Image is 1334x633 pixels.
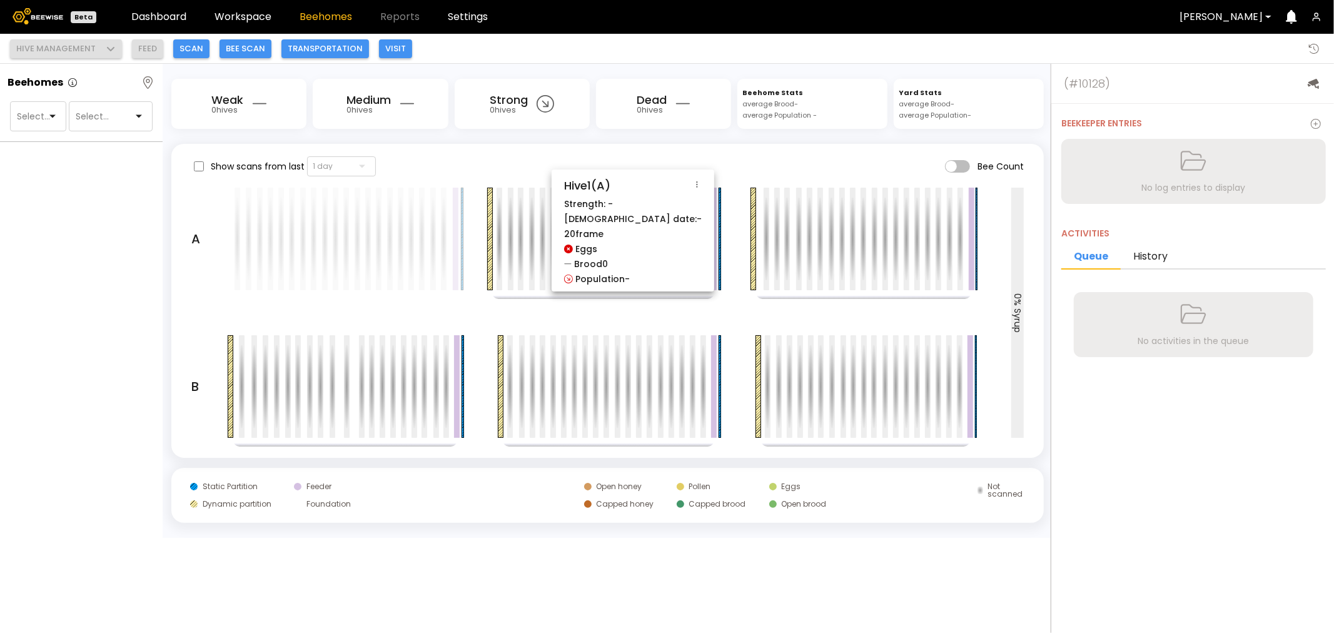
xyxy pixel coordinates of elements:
[385,43,406,55] span: Visit
[742,98,798,109] div: average Brood -
[281,39,369,58] button: Transportation
[288,43,363,55] span: Transportation
[1061,245,1121,270] li: Queue
[346,94,391,106] h2: Medium
[306,500,351,508] div: Foundation
[1142,182,1246,193] div: No log entries to display
[226,43,265,55] span: Bee scan
[173,39,210,58] button: Scan
[220,39,271,58] button: Bee scan
[597,500,654,508] div: Capped honey
[191,188,200,290] div: A
[899,98,954,109] div: average Brood -
[211,106,238,114] h3: 0 hive s
[564,177,702,193] div: Hive 1 ( A )
[782,483,801,490] div: Eggs
[490,94,528,106] h2: Strong
[490,106,516,114] h3: 0 hive s
[380,12,420,22] span: Reports
[13,8,63,24] img: Beewise logo
[10,39,122,58] button: Hive management
[8,78,63,88] p: Beehomes
[379,39,412,58] button: Visit
[782,500,827,508] div: Open brood
[1138,335,1250,347] div: No activities in the queue
[1121,245,1180,270] li: History
[564,200,613,208] div: Strength: -
[203,483,258,490] div: Static Partition
[16,43,96,55] span: Hive management
[742,87,803,98] h4: Beehome Stats
[179,43,203,55] span: Scan
[71,11,96,23] div: Beta
[988,483,1025,498] div: Not scanned
[742,109,817,121] div: average Population -
[215,12,271,22] a: Workspace
[564,275,630,283] div: Population -
[300,12,352,22] a: Beehomes
[564,245,597,253] div: Eggs
[978,162,1024,171] span: Bee Count
[203,500,271,508] div: Dynamic partition
[597,483,642,490] div: Open honey
[346,106,373,114] h3: 0 hive s
[306,483,331,490] div: Feeder
[689,483,711,490] div: Pollen
[689,500,746,508] div: Capped brood
[637,106,663,114] h3: 0 hive s
[564,260,608,268] div: Brood 0
[564,215,702,223] div: [DEMOGRAPHIC_DATA] date: -
[191,156,376,176] div: Show scans from last
[564,230,604,238] div: 20 frame
[1013,293,1022,333] span: 0 % Syrup
[1061,119,1142,129] div: Beekeeper entries
[448,12,488,22] a: Settings
[899,87,942,98] h4: Yard Stats
[132,39,163,58] button: Feed
[191,335,199,438] div: B
[899,109,971,121] div: average Population -
[131,12,186,22] a: Dashboard
[637,94,667,106] h2: Dead
[211,94,243,106] h2: Weak
[1064,77,1110,91] div: (# 10128 )
[138,43,157,55] span: Feed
